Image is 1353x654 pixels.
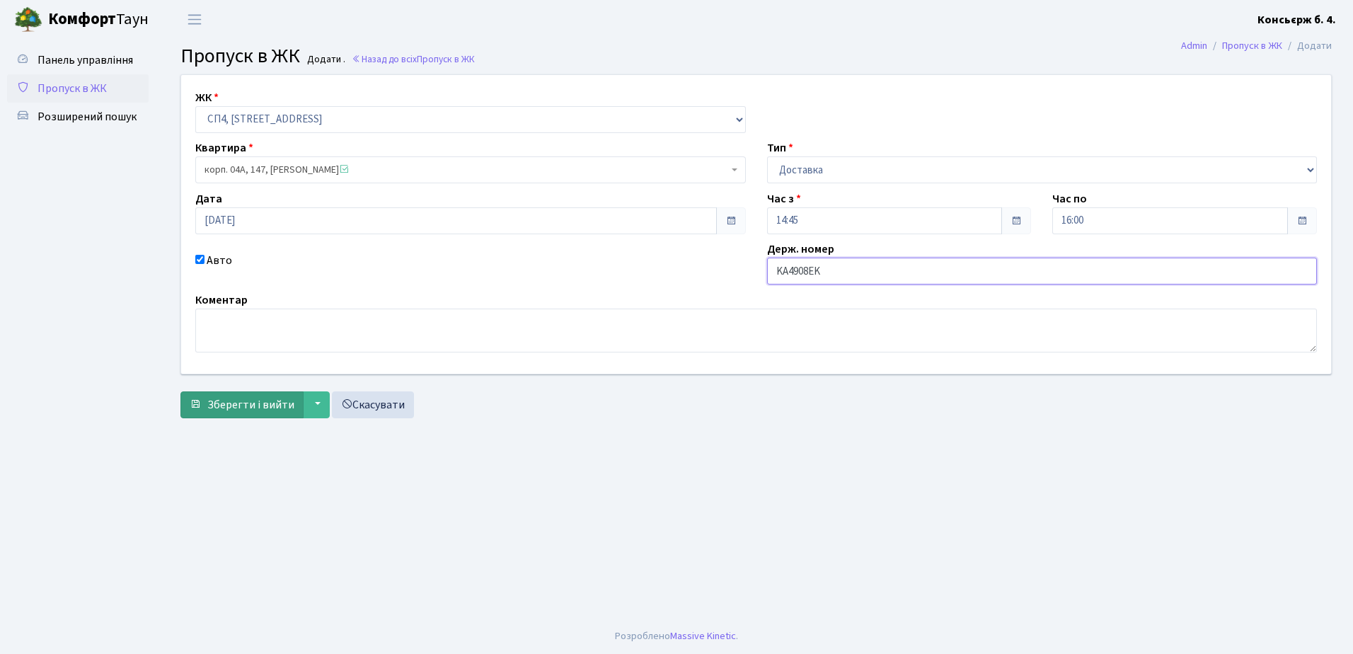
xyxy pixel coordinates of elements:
label: Час з [767,190,801,207]
span: Панель управління [38,52,133,68]
label: Дата [195,190,222,207]
img: logo.png [14,6,42,34]
span: Пропуск в ЖК [38,81,107,96]
label: Час по [1052,190,1087,207]
label: Квартира [195,139,253,156]
label: ЖК [195,89,219,106]
span: Зберегти і вийти [207,397,294,413]
a: Панель управління [7,46,149,74]
label: Авто [207,252,232,269]
label: Тип [767,139,793,156]
span: корп. 04А, 147, Матвєєва Світлана Валентинівна <span class='la la-check-square text-success'></span> [195,156,746,183]
a: Admin [1181,38,1207,53]
button: Зберегти і вийти [180,391,304,418]
b: Комфорт [48,8,116,30]
li: Додати [1282,38,1332,54]
a: Розширений пошук [7,103,149,131]
span: Таун [48,8,149,32]
a: Massive Kinetic [670,629,736,643]
div: Розроблено . [615,629,738,644]
span: Пропуск в ЖК [180,42,300,70]
a: Назад до всіхПропуск в ЖК [352,52,475,66]
a: Консьєрж б. 4. [1257,11,1336,28]
span: корп. 04А, 147, Матвєєва Світлана Валентинівна <span class='la la-check-square text-success'></span> [205,163,728,177]
label: Держ. номер [767,241,834,258]
button: Переключити навігацію [177,8,212,31]
input: АА1234АА [767,258,1318,285]
b: Консьєрж б. 4. [1257,12,1336,28]
a: Пропуск в ЖК [7,74,149,103]
span: Розширений пошук [38,109,137,125]
nav: breadcrumb [1160,31,1353,61]
label: Коментар [195,292,248,309]
a: Скасувати [332,391,414,418]
span: Пропуск в ЖК [417,52,475,66]
a: Пропуск в ЖК [1222,38,1282,53]
small: Додати . [304,54,345,66]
